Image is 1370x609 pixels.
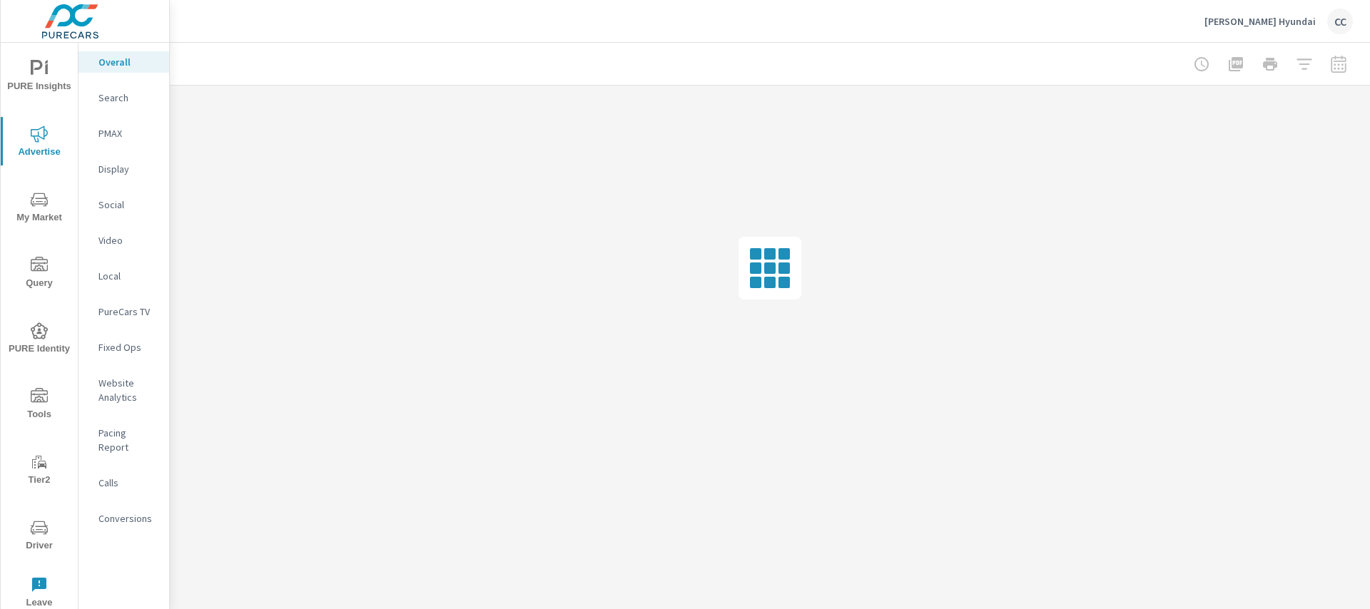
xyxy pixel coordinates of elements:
[78,508,169,529] div: Conversions
[98,269,158,283] p: Local
[5,257,73,292] span: Query
[98,126,158,140] p: PMAX
[98,476,158,490] p: Calls
[5,191,73,226] span: My Market
[1327,9,1353,34] div: CC
[78,372,169,408] div: Website Analytics
[78,337,169,358] div: Fixed Ops
[78,265,169,287] div: Local
[78,123,169,144] div: PMAX
[98,55,158,69] p: Overall
[78,422,169,458] div: Pacing Report
[98,511,158,526] p: Conversions
[78,230,169,251] div: Video
[78,87,169,108] div: Search
[1204,15,1316,28] p: [PERSON_NAME] Hyundai
[78,301,169,322] div: PureCars TV
[5,60,73,95] span: PURE Insights
[98,426,158,454] p: Pacing Report
[5,519,73,554] span: Driver
[78,51,169,73] div: Overall
[78,472,169,493] div: Calls
[5,322,73,357] span: PURE Identity
[78,158,169,180] div: Display
[98,198,158,212] p: Social
[5,454,73,488] span: Tier2
[5,388,73,423] span: Tools
[78,194,169,215] div: Social
[98,233,158,247] p: Video
[98,304,158,319] p: PureCars TV
[98,91,158,105] p: Search
[98,340,158,354] p: Fixed Ops
[5,126,73,160] span: Advertise
[98,376,158,404] p: Website Analytics
[98,162,158,176] p: Display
